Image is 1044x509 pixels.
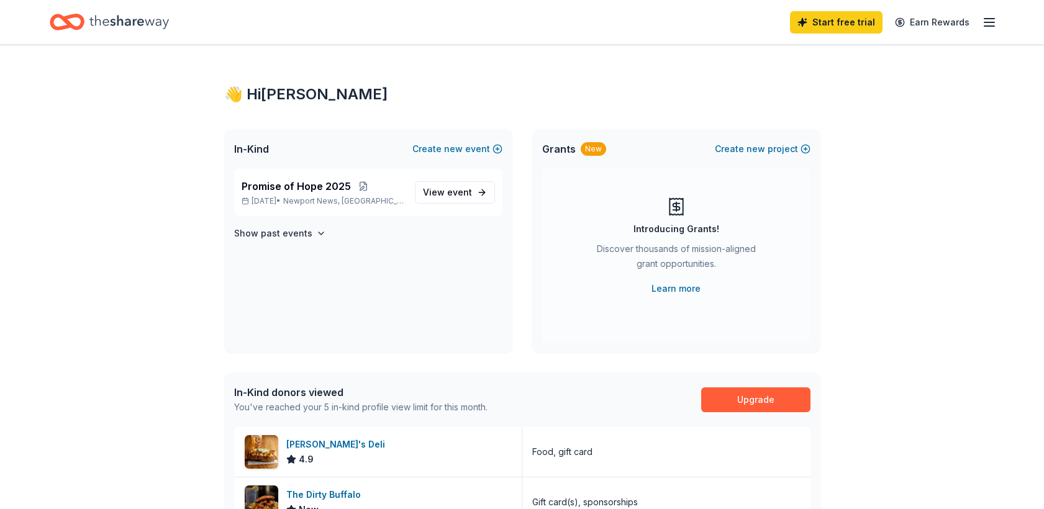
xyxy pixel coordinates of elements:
span: Grants [542,142,576,156]
span: Newport News, [GEOGRAPHIC_DATA] [283,196,405,206]
a: Start free trial [790,11,883,34]
span: Promise of Hope 2025 [242,179,351,194]
a: Upgrade [701,387,810,412]
span: In-Kind [234,142,269,156]
div: 👋 Hi [PERSON_NAME] [224,84,820,104]
button: Show past events [234,226,326,241]
p: [DATE] • [242,196,405,206]
div: In-Kind donors viewed [234,385,488,400]
h4: Show past events [234,226,312,241]
a: Home [50,7,169,37]
div: Introducing Grants! [633,222,719,236]
div: Discover thousands of mission-aligned grant opportunities. [592,241,761,276]
a: View event [415,181,495,204]
div: New [581,142,606,156]
div: [PERSON_NAME]'s Deli [286,437,390,452]
span: new [747,142,765,156]
button: Createnewproject [715,142,810,156]
div: You've reached your 5 in-kind profile view limit for this month. [234,400,488,415]
div: Food, gift card [532,444,592,459]
span: event [447,187,472,197]
div: The Dirty Buffalo [286,487,366,502]
span: new [444,142,463,156]
span: 4.9 [299,452,314,467]
img: Image for Jason's Deli [245,435,278,469]
a: Learn more [651,281,701,296]
button: Createnewevent [412,142,502,156]
span: View [423,185,472,200]
a: Earn Rewards [887,11,977,34]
